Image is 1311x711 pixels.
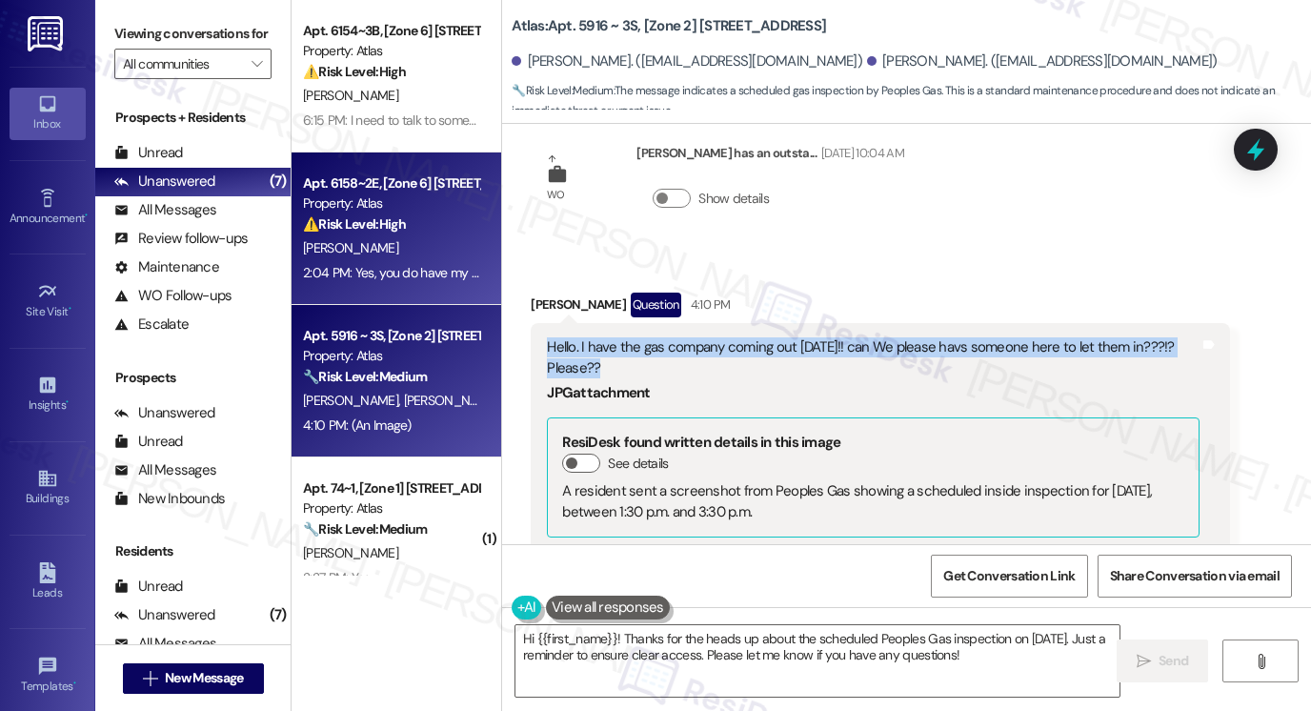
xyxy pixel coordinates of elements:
div: All Messages [114,634,216,654]
div: [PERSON_NAME]. ([EMAIL_ADDRESS][DOMAIN_NAME]) [512,51,862,71]
strong: ⚠️ Risk Level: High [303,215,406,233]
div: 2:04 PM: Yes, you do have my permission and can someone fix the back door it's a big space that m... [303,264,956,281]
div: Residents [95,541,291,561]
div: Hello. I have the gas company coming out [DATE]!! can We please havs someone here to let them in?... [547,337,1200,378]
span: • [69,302,71,315]
span: • [66,396,69,409]
div: Unread [114,577,183,597]
div: Apt. 74~1, [Zone 1] [STREET_ADDRESS][US_STATE] [303,478,479,498]
a: Templates • [10,650,86,701]
textarea: Hi {{first_name}}! Thanks for the heads up about the scheduled Peoples Gas inspection on [DATE]. ... [515,625,1119,697]
a: Leads [10,557,86,608]
span: [PERSON_NAME] [303,544,398,561]
div: Question [631,293,681,316]
div: Unanswered [114,605,215,625]
button: Get Conversation Link [931,555,1087,598]
div: Property: Atlas [303,498,479,518]
a: Insights • [10,369,86,420]
span: [PERSON_NAME] [303,239,398,256]
img: ResiDesk Logo [28,16,67,51]
b: ResiDesk found written details in this image [562,433,840,452]
strong: 🔧 Risk Level: Medium [512,83,613,98]
i:  [252,56,262,71]
label: Show details [698,189,769,209]
span: New Message [165,668,243,688]
button: Share Conversation via email [1098,555,1292,598]
span: [PERSON_NAME] [303,392,404,409]
div: Property: Atlas [303,346,479,366]
label: Viewing conversations for [114,19,272,49]
div: Unread [114,143,183,163]
div: Apt. 6158~2E, [Zone 6] [STREET_ADDRESS][PERSON_NAME][PERSON_NAME] [303,173,479,193]
div: Prospects [95,368,291,388]
div: WO [547,185,565,205]
span: Send [1159,651,1188,671]
span: • [85,209,88,222]
span: [PERSON_NAME] [404,392,499,409]
div: 4:10 PM [686,295,730,315]
button: New Message [123,663,264,694]
div: [PERSON_NAME] [531,293,1230,323]
i:  [1254,654,1268,669]
div: WO Follow-ups [114,286,232,306]
div: [PERSON_NAME]. ([EMAIL_ADDRESS][DOMAIN_NAME]) [867,51,1218,71]
div: (7) [265,167,292,196]
div: Maintenance [114,257,219,277]
span: Share Conversation via email [1110,566,1280,586]
div: 2:27 PM: Yes [303,569,371,586]
i:  [143,671,157,686]
a: Site Visit • [10,275,86,327]
div: All Messages [114,460,216,480]
strong: ⚠️ Risk Level: High [303,63,406,80]
span: Get Conversation Link [943,566,1075,586]
i:  [1137,654,1151,669]
input: All communities [123,49,241,79]
a: Inbox [10,88,86,139]
b: JPG attachment [547,383,650,402]
div: 6:15 PM: I need to talk to somebody about taking something off my rent or something or I'm going ... [303,112,974,129]
div: 4:10 PM: (An Image) [303,416,412,434]
div: Property: Atlas [303,41,479,61]
div: Unanswered [114,403,215,423]
label: See details [608,454,668,474]
div: Property: Atlas [303,193,479,213]
div: [DATE] 10:04 AM [817,143,904,163]
div: All Messages [114,200,216,220]
b: Atlas: Apt. 5916 ~ 3S, [Zone 2] [STREET_ADDRESS] [512,16,826,36]
div: Prospects + Residents [95,108,291,128]
div: [PERSON_NAME] has an outsta... [636,143,904,170]
a: Buildings [10,462,86,514]
div: Apt. 5916 ~ 3S, [Zone 2] [STREET_ADDRESS] [303,326,479,346]
div: New Inbounds [114,489,225,509]
div: Apt. 6154~3B, [Zone 6] [STREET_ADDRESS][PERSON_NAME][PERSON_NAME] [303,21,479,41]
span: [PERSON_NAME] [303,87,398,104]
strong: 🔧 Risk Level: Medium [303,368,427,385]
div: Unanswered [114,172,215,192]
div: Unread [114,432,183,452]
button: Send [1117,640,1209,682]
div: A resident sent a screenshot from Peoples Gas showing a scheduled inside inspection for [DATE], b... [562,481,1184,522]
strong: 🔧 Risk Level: Medium [303,520,427,538]
div: Review follow-ups [114,229,248,249]
div: Escalate [114,315,189,335]
span: • [73,677,76,690]
span: : The message indicates a scheduled gas inspection by Peoples Gas. This is a standard maintenance... [512,81,1311,122]
div: (7) [265,600,292,630]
